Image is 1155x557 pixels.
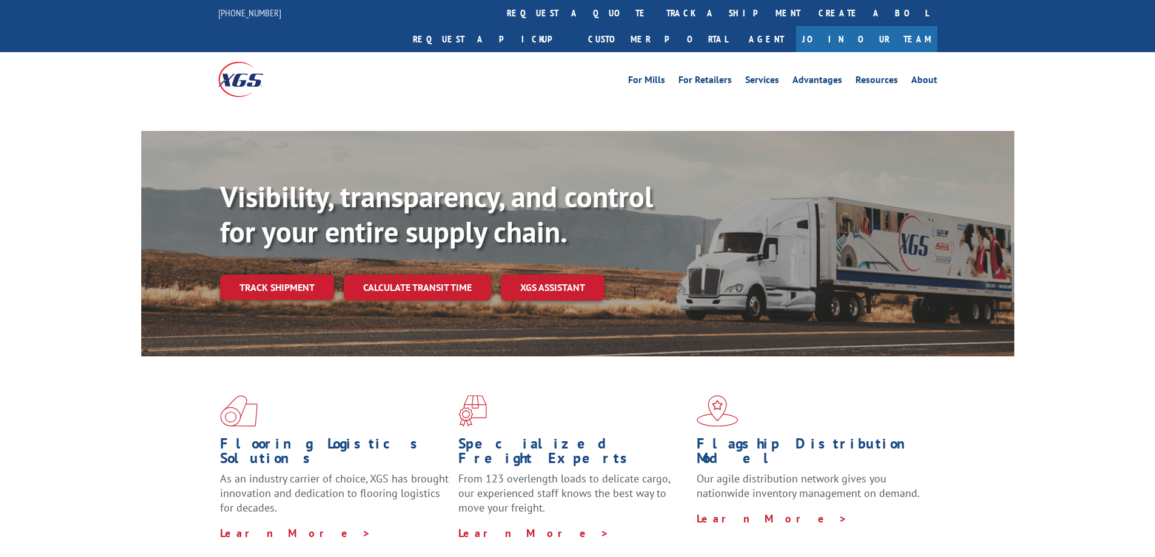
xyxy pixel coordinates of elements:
[628,75,665,88] a: For Mills
[220,436,449,472] h1: Flooring Logistics Solutions
[220,395,258,427] img: xgs-icon-total-supply-chain-intelligence-red
[796,26,937,52] a: Join Our Team
[458,395,487,427] img: xgs-icon-focused-on-flooring-red
[218,7,281,19] a: [PHONE_NUMBER]
[404,26,579,52] a: Request a pickup
[745,75,779,88] a: Services
[855,75,898,88] a: Resources
[458,526,609,540] a: Learn More >
[458,436,688,472] h1: Specialized Freight Experts
[737,26,796,52] a: Agent
[911,75,937,88] a: About
[678,75,732,88] a: For Retailers
[458,472,688,525] p: From 123 overlength loads to delicate cargo, our experienced staff knows the best way to move you...
[579,26,737,52] a: Customer Portal
[501,275,604,301] a: XGS ASSISTANT
[220,526,371,540] a: Learn More >
[220,472,449,515] span: As an industry carrier of choice, XGS has brought innovation and dedication to flooring logistics...
[697,472,920,500] span: Our agile distribution network gives you nationwide inventory management on demand.
[792,75,842,88] a: Advantages
[697,512,848,525] a: Learn More >
[697,436,926,472] h1: Flagship Distribution Model
[220,178,653,250] b: Visibility, transparency, and control for your entire supply chain.
[220,275,334,300] a: Track shipment
[344,275,491,301] a: Calculate transit time
[697,395,738,427] img: xgs-icon-flagship-distribution-model-red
